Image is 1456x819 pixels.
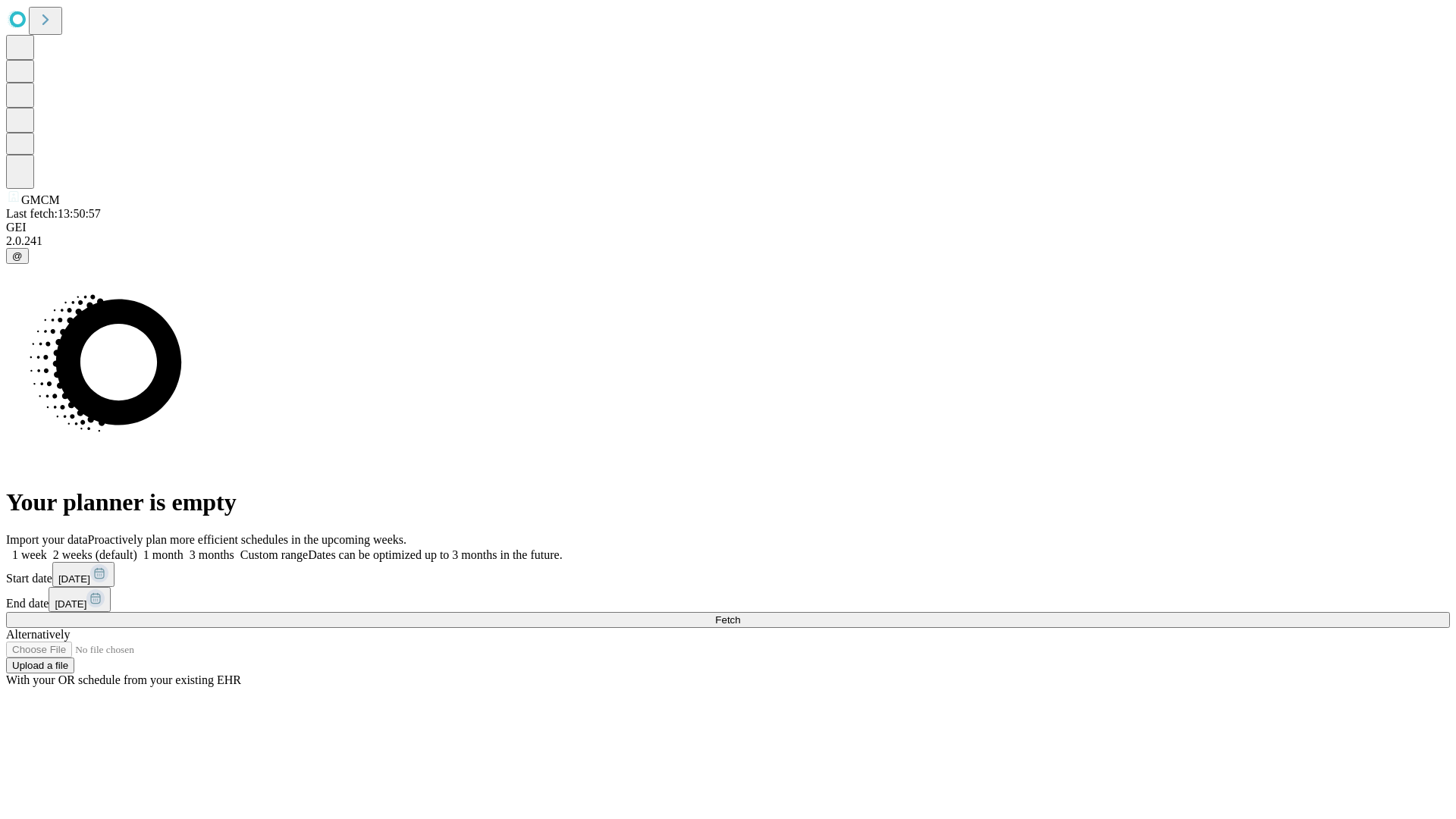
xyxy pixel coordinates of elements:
[6,657,74,673] button: Upload a file
[6,234,1450,248] div: 2.0.241
[715,614,740,626] span: Fetch
[49,587,111,612] button: [DATE]
[53,548,137,561] span: 2 weeks (default)
[12,548,47,561] span: 1 week
[55,598,86,610] span: [DATE]
[6,673,241,686] span: With your OR schedule from your existing EHR
[6,587,1450,612] div: End date
[52,562,115,587] button: [DATE]
[6,612,1450,628] button: Fetch
[58,573,90,585] span: [DATE]
[6,562,1450,587] div: Start date
[21,193,60,206] span: GMCM
[143,548,184,561] span: 1 month
[6,221,1450,234] div: GEI
[6,628,70,641] span: Alternatively
[6,207,101,220] span: Last fetch: 13:50:57
[190,548,234,561] span: 3 months
[6,248,29,264] button: @
[12,250,23,262] span: @
[240,548,308,561] span: Custom range
[6,533,88,546] span: Import your data
[6,488,1450,516] h1: Your planner is empty
[308,548,562,561] span: Dates can be optimized up to 3 months in the future.
[88,533,406,546] span: Proactively plan more efficient schedules in the upcoming weeks.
